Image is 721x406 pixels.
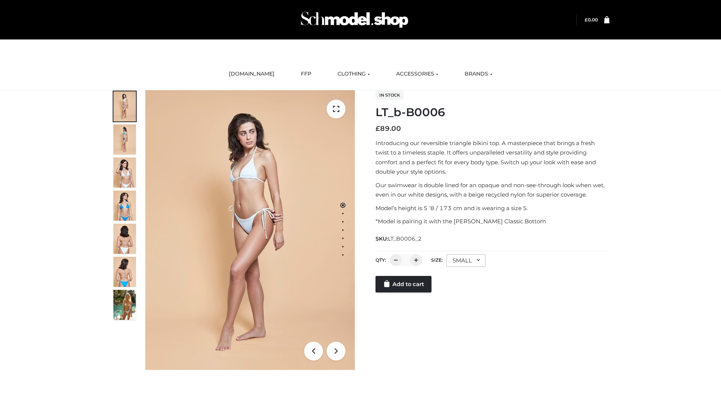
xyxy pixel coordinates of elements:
[585,17,598,23] a: £0.00
[376,234,422,243] span: SKU:
[376,276,431,292] a: Add to cart
[376,106,609,119] h1: LT_b-B0006
[223,66,280,82] a: [DOMAIN_NAME]
[376,91,404,100] span: In stock
[376,138,609,177] p: Introducing our reversible triangle bikini top. A masterpiece that brings a fresh twist to a time...
[388,235,422,242] span: LT_B0006_2
[113,257,136,287] img: ArielClassicBikiniTop_CloudNine_AzureSky_OW114ECO_8-scaled.jpg
[585,17,588,23] span: £
[113,158,136,188] img: ArielClassicBikiniTop_CloudNine_AzureSky_OW114ECO_3-scaled.jpg
[113,224,136,254] img: ArielClassicBikiniTop_CloudNine_AzureSky_OW114ECO_7-scaled.jpg
[145,90,355,370] img: LT_b-B0006
[459,66,498,82] a: BRANDS
[376,217,609,226] p: *Model is pairing it with the [PERSON_NAME] Classic Bottom
[332,66,376,82] a: CLOTHING
[376,124,401,133] bdi: 89.00
[113,91,136,121] img: ArielClassicBikiniTop_CloudNine_AzureSky_OW114ECO_1-scaled.jpg
[391,66,444,82] a: ACCESSORIES
[295,66,317,82] a: FFP
[376,203,609,213] p: Model’s height is 5 ‘8 / 173 cm and is wearing a size S.
[376,257,386,263] label: QTY:
[298,5,411,35] img: Schmodel Admin 964
[585,17,598,23] bdi: 0.00
[113,290,136,320] img: Arieltop_CloudNine_AzureSky2.jpg
[446,254,486,267] div: SMALL
[113,191,136,221] img: ArielClassicBikiniTop_CloudNine_AzureSky_OW114ECO_4-scaled.jpg
[376,180,609,200] p: Our swimwear is double lined for an opaque and non-see-through look when wet, even in our white d...
[431,257,443,263] label: Size:
[113,124,136,155] img: ArielClassicBikiniTop_CloudNine_AzureSky_OW114ECO_2-scaled.jpg
[376,124,380,133] span: £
